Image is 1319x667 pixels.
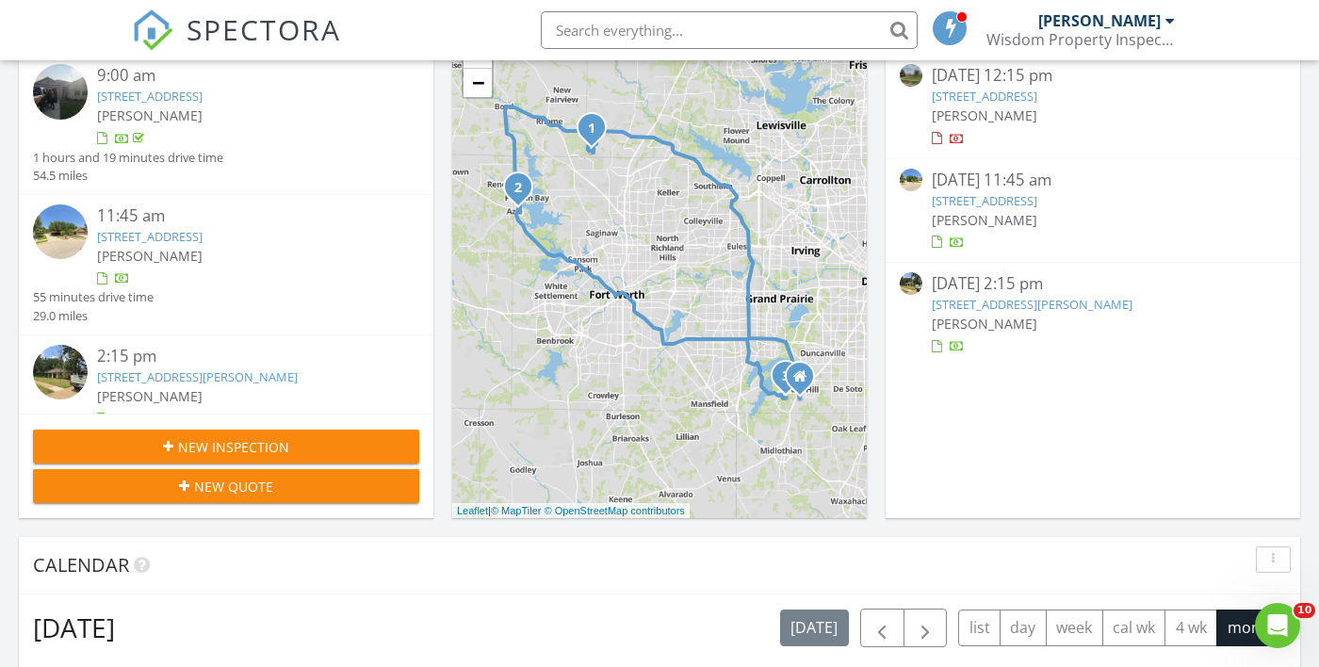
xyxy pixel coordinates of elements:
[97,387,203,405] span: [PERSON_NAME]
[932,169,1254,192] div: [DATE] 11:45 am
[958,610,1001,646] button: list
[33,288,154,306] div: 55 minutes drive time
[900,169,922,191] img: streetview
[97,247,203,265] span: [PERSON_NAME]
[97,345,387,368] div: 2:15 pm
[932,64,1254,88] div: [DATE] 12:15 pm
[932,192,1037,209] a: [STREET_ADDRESS]
[33,64,88,119] img: 9331692%2Fcover_photos%2FHkIccJIRWVX1d6XcVSVH%2Fsmall.jpg
[1102,610,1166,646] button: cal wk
[33,469,419,503] button: New Quote
[932,88,1037,105] a: [STREET_ADDRESS]
[1164,610,1217,646] button: 4 wk
[97,368,298,385] a: [STREET_ADDRESS][PERSON_NAME]
[491,505,542,516] a: © MapTiler
[178,437,289,457] span: New Inspection
[194,477,273,496] span: New Quote
[904,609,948,647] button: Next month
[932,211,1037,229] span: [PERSON_NAME]
[132,25,341,65] a: SPECTORA
[33,609,115,646] h2: [DATE]
[33,307,154,325] div: 29.0 miles
[900,64,922,87] img: streetview
[514,182,522,195] i: 2
[33,430,419,464] button: New Inspection
[592,127,603,138] div: 15108 Bull Wagon Wy, Haslet, TX 76052
[33,204,419,325] a: 11:45 am [STREET_ADDRESS] [PERSON_NAME] 55 minutes drive time 29.0 miles
[97,204,387,228] div: 11:45 am
[588,122,595,136] i: 1
[33,204,88,259] img: streetview
[1038,11,1161,30] div: [PERSON_NAME]
[782,370,790,383] i: 3
[132,9,173,51] img: The Best Home Inspection Software - Spectora
[932,106,1037,124] span: [PERSON_NAME]
[1255,603,1300,648] iframe: Intercom live chat
[1046,610,1103,646] button: week
[33,149,223,167] div: 1 hours and 19 minutes drive time
[545,505,685,516] a: © OpenStreetMap contributors
[187,9,341,49] span: SPECTORA
[932,315,1037,333] span: [PERSON_NAME]
[97,88,203,105] a: [STREET_ADDRESS]
[464,69,492,97] a: Zoom out
[786,375,797,386] div: 1917 Wood Dale Cir, Cedar Hill, TX 75104
[986,30,1175,49] div: Wisdom Property Inspections
[457,505,488,516] a: Leaflet
[33,552,129,578] span: Calendar
[1216,610,1286,646] button: month
[518,187,529,198] div: 558 Ascot Way, Azle, TX 76020
[800,376,811,387] div: 901 Red Oak Trail, Dallas TX 75104
[541,11,918,49] input: Search everything...
[33,345,419,465] a: 2:15 pm [STREET_ADDRESS][PERSON_NAME] [PERSON_NAME] 1 hours and 12 minutes drive time 48.2 miles
[780,610,849,646] button: [DATE]
[452,503,690,519] div: |
[932,296,1132,313] a: [STREET_ADDRESS][PERSON_NAME]
[900,64,1286,148] a: [DATE] 12:15 pm [STREET_ADDRESS] [PERSON_NAME]
[1294,603,1315,618] span: 10
[33,64,419,185] a: 9:00 am [STREET_ADDRESS] [PERSON_NAME] 1 hours and 19 minutes drive time 54.5 miles
[33,345,88,399] img: 9363010%2Fcover_photos%2FPPWtaL20KB4GkGOTKD5X%2Fsmall.jpg
[33,167,223,185] div: 54.5 miles
[900,169,1286,252] a: [DATE] 11:45 am [STREET_ADDRESS] [PERSON_NAME]
[97,106,203,124] span: [PERSON_NAME]
[900,272,922,295] img: 9363010%2Fcover_photos%2FPPWtaL20KB4GkGOTKD5X%2Fsmall.jpg
[1000,610,1047,646] button: day
[97,228,203,245] a: [STREET_ADDRESS]
[860,609,904,647] button: Previous month
[900,272,1286,356] a: [DATE] 2:15 pm [STREET_ADDRESS][PERSON_NAME] [PERSON_NAME]
[932,272,1254,296] div: [DATE] 2:15 pm
[97,64,387,88] div: 9:00 am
